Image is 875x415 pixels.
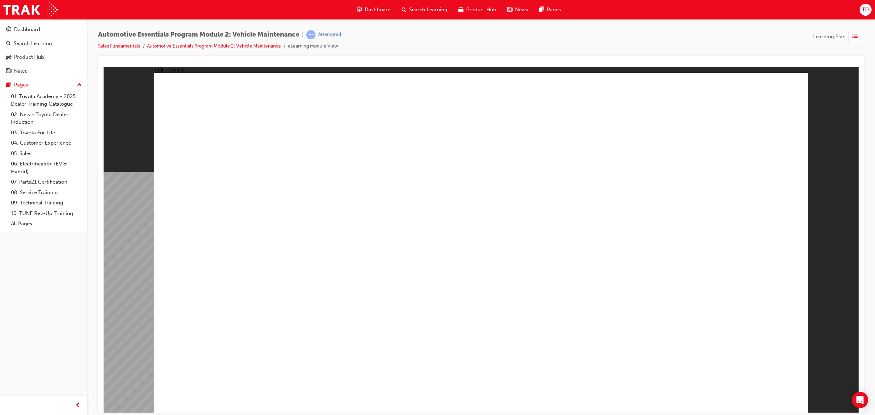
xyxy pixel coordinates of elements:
[6,68,11,75] span: news-icon
[409,6,447,14] span: Search Learning
[3,37,84,50] a: Search Learning
[8,187,84,198] a: 08. Service Training
[396,3,453,17] a: search-iconSearch Learning
[862,6,869,14] span: TD
[466,6,496,14] span: Product Hub
[6,54,11,61] span: car-icon
[14,81,28,89] div: Pages
[365,6,391,14] span: Dashboard
[502,3,534,17] a: news-iconNews
[813,30,864,43] button: Learning Plan
[8,138,84,148] a: 04. Customer Experience
[357,5,362,14] span: guage-icon
[813,33,846,41] span: Learning Plan
[3,23,84,36] a: Dashboard
[852,392,868,408] div: Open Intercom Messenger
[75,401,80,410] span: prev-icon
[14,53,44,61] div: Product Hub
[8,148,84,159] a: 05. Sales
[6,27,11,33] span: guage-icon
[8,109,84,128] a: 02. New - Toyota Dealer Induction
[318,31,341,38] div: Attempted
[3,2,58,17] img: Trak
[98,43,140,49] a: Sales Fundamentals
[6,41,11,47] span: search-icon
[77,81,82,90] span: up-icon
[8,91,84,109] a: 01. Toyota Academy - 2025 Dealer Training Catalogue
[852,32,858,41] span: list-icon
[547,6,561,14] span: Pages
[14,40,52,48] div: Search Learning
[515,6,528,14] span: News
[507,5,512,14] span: news-icon
[8,128,84,138] a: 03. Toyota For Life
[453,3,502,17] a: car-iconProduct Hub
[860,4,872,16] button: TD
[14,26,40,34] div: Dashboard
[3,22,84,79] button: DashboardSearch LearningProduct HubNews
[3,51,84,64] a: Product Hub
[8,177,84,187] a: 07. Parts21 Certification
[458,5,463,14] span: car-icon
[306,30,315,39] span: learningRecordVerb_ATTEMPT-icon
[8,208,84,219] a: 10. TUNE Rev-Up Training
[147,43,281,49] a: Automotive Essentials Program Module 2: Vehicle Maintenance
[3,79,84,91] button: Pages
[351,3,396,17] a: guage-iconDashboard
[8,218,84,229] a: All Pages
[6,82,11,88] span: pages-icon
[402,5,406,14] span: search-icon
[98,31,299,39] span: Automotive Essentials Program Module 2: Vehicle Maintenance
[14,67,27,75] div: News
[539,5,544,14] span: pages-icon
[302,31,304,39] span: |
[288,42,338,50] li: eLearning Module View
[8,198,84,208] a: 09. Technical Training
[3,65,84,78] a: News
[534,3,566,17] a: pages-iconPages
[8,159,84,177] a: 06. Electrification (EV & Hybrid)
